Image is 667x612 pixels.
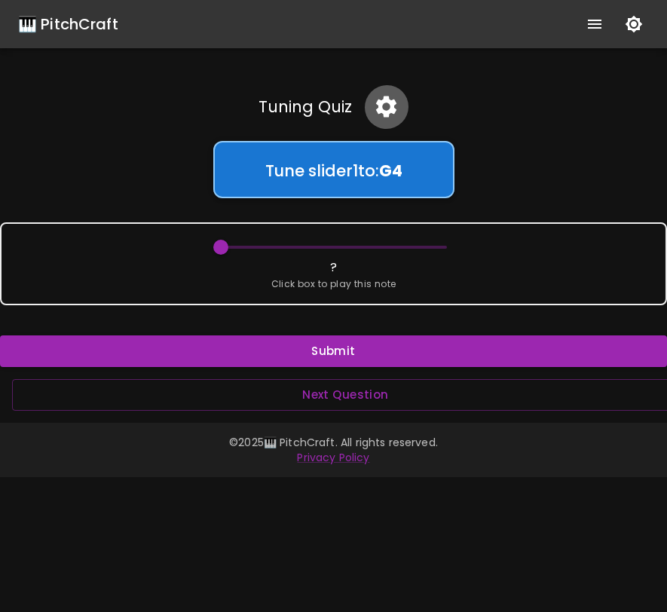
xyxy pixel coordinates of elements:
[18,12,118,36] a: 🎹 PitchCraft
[18,435,649,450] p: © 2025 🎹 PitchCraft. All rights reserved.
[271,277,396,292] span: Click box to play this note
[577,6,613,42] button: show more
[379,160,402,182] b: G 4
[297,450,369,465] a: Privacy Policy
[259,96,352,118] h5: Tuning Quiz
[330,259,337,277] p: ?
[233,161,435,182] h5: Tune slider 1 to:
